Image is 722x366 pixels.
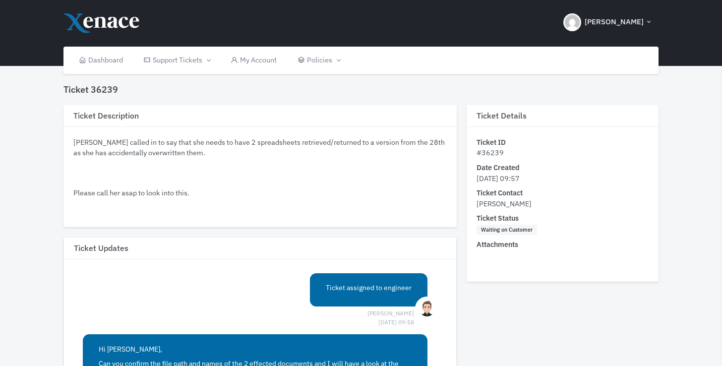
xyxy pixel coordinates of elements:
[477,148,504,157] span: #36239
[477,213,649,224] dt: Ticket Status
[563,13,581,31] img: Header Avatar
[477,174,520,183] span: [DATE] 09:57
[477,239,649,250] dt: Attachments
[99,344,412,355] p: Hi [PERSON_NAME],
[73,187,447,198] p: Please call her asap to look into this.
[467,105,659,127] h3: Ticket Details
[477,137,649,148] dt: Ticket ID
[477,225,537,236] span: Waiting on Customer
[221,47,288,74] a: My Account
[63,105,457,127] h3: Ticket Description
[585,16,644,28] span: [PERSON_NAME]
[477,199,532,208] span: [PERSON_NAME]
[477,162,649,173] dt: Date Created
[477,187,649,198] dt: Ticket Contact
[73,137,447,158] p: [PERSON_NAME] called in to say that she needs to have 2 spreadsheets retrieved/returned to a vers...
[68,47,133,74] a: Dashboard
[63,84,118,95] h4: Ticket 36239
[287,47,350,74] a: Policies
[367,309,414,318] span: [PERSON_NAME] [DATE] 09:58
[557,5,659,40] button: [PERSON_NAME]
[326,283,412,293] p: Ticket assigned to engineer
[64,238,457,259] h3: Ticket Updates
[133,47,220,74] a: Support Tickets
